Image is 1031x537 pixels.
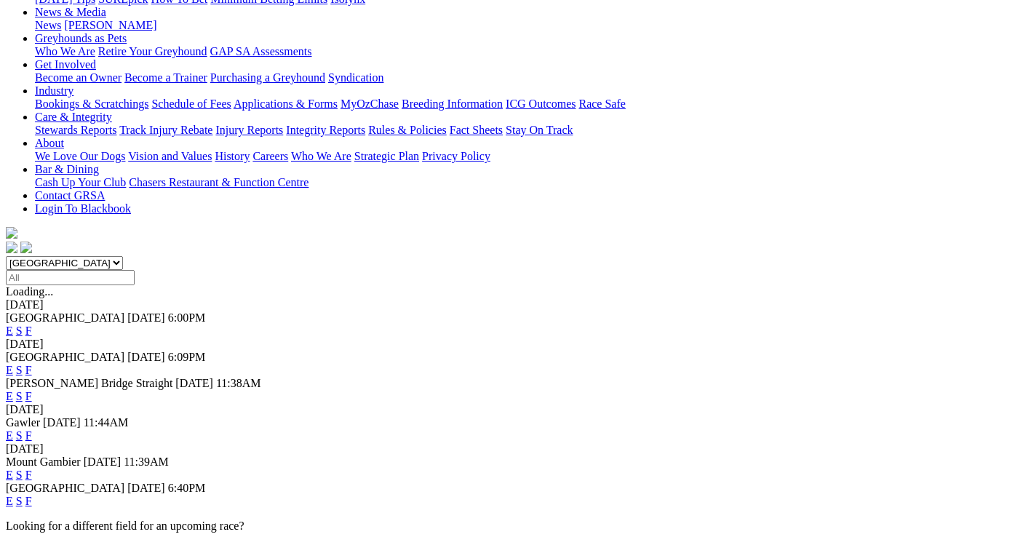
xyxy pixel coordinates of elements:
[6,364,13,376] a: E
[25,469,32,481] a: F
[506,98,576,110] a: ICG Outcomes
[20,242,32,253] img: twitter.svg
[252,150,288,162] a: Careers
[6,403,1025,416] div: [DATE]
[234,98,338,110] a: Applications & Forms
[210,71,325,84] a: Purchasing a Greyhound
[35,111,112,123] a: Care & Integrity
[35,19,1025,32] div: News & Media
[215,124,283,136] a: Injury Reports
[16,390,23,402] a: S
[175,377,213,389] span: [DATE]
[127,311,165,324] span: [DATE]
[450,124,503,136] a: Fact Sheets
[128,150,212,162] a: Vision and Values
[328,71,383,84] a: Syndication
[6,351,124,363] span: [GEOGRAPHIC_DATA]
[6,227,17,239] img: logo-grsa-white.png
[6,338,1025,351] div: [DATE]
[35,189,105,202] a: Contact GRSA
[35,150,125,162] a: We Love Our Dogs
[6,311,124,324] span: [GEOGRAPHIC_DATA]
[16,429,23,442] a: S
[16,495,23,507] a: S
[6,416,40,429] span: Gawler
[6,482,124,494] span: [GEOGRAPHIC_DATA]
[35,98,148,110] a: Bookings & Scratchings
[84,416,129,429] span: 11:44AM
[35,176,126,188] a: Cash Up Your Club
[64,19,156,31] a: [PERSON_NAME]
[35,124,1025,137] div: Care & Integrity
[35,84,73,97] a: Industry
[341,98,399,110] a: MyOzChase
[35,150,1025,163] div: About
[6,456,81,468] span: Mount Gambier
[35,6,106,18] a: News & Media
[286,124,365,136] a: Integrity Reports
[422,150,490,162] a: Privacy Policy
[25,495,32,507] a: F
[127,351,165,363] span: [DATE]
[6,325,13,337] a: E
[16,469,23,481] a: S
[6,270,135,285] input: Select date
[6,285,53,298] span: Loading...
[129,176,308,188] a: Chasers Restaurant & Function Centre
[124,71,207,84] a: Become a Trainer
[354,150,419,162] a: Strategic Plan
[506,124,573,136] a: Stay On Track
[216,377,261,389] span: 11:38AM
[402,98,503,110] a: Breeding Information
[215,150,250,162] a: History
[6,242,17,253] img: facebook.svg
[35,124,116,136] a: Stewards Reports
[35,32,127,44] a: Greyhounds as Pets
[35,137,64,149] a: About
[98,45,207,57] a: Retire Your Greyhound
[16,325,23,337] a: S
[168,482,206,494] span: 6:40PM
[25,390,32,402] a: F
[35,19,61,31] a: News
[35,176,1025,189] div: Bar & Dining
[25,429,32,442] a: F
[6,377,172,389] span: [PERSON_NAME] Bridge Straight
[127,482,165,494] span: [DATE]
[35,58,96,71] a: Get Involved
[6,469,13,481] a: E
[35,45,95,57] a: Who We Are
[35,71,122,84] a: Become an Owner
[368,124,447,136] a: Rules & Policies
[119,124,212,136] a: Track Injury Rebate
[84,456,122,468] span: [DATE]
[6,298,1025,311] div: [DATE]
[6,520,1025,533] p: Looking for a different field for an upcoming race?
[35,163,99,175] a: Bar & Dining
[35,202,131,215] a: Login To Blackbook
[578,98,625,110] a: Race Safe
[25,364,32,376] a: F
[25,325,32,337] a: F
[151,98,231,110] a: Schedule of Fees
[6,429,13,442] a: E
[16,364,23,376] a: S
[6,442,1025,456] div: [DATE]
[35,71,1025,84] div: Get Involved
[35,98,1025,111] div: Industry
[291,150,351,162] a: Who We Are
[43,416,81,429] span: [DATE]
[6,495,13,507] a: E
[210,45,312,57] a: GAP SA Assessments
[6,390,13,402] a: E
[35,45,1025,58] div: Greyhounds as Pets
[168,311,206,324] span: 6:00PM
[168,351,206,363] span: 6:09PM
[124,456,169,468] span: 11:39AM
